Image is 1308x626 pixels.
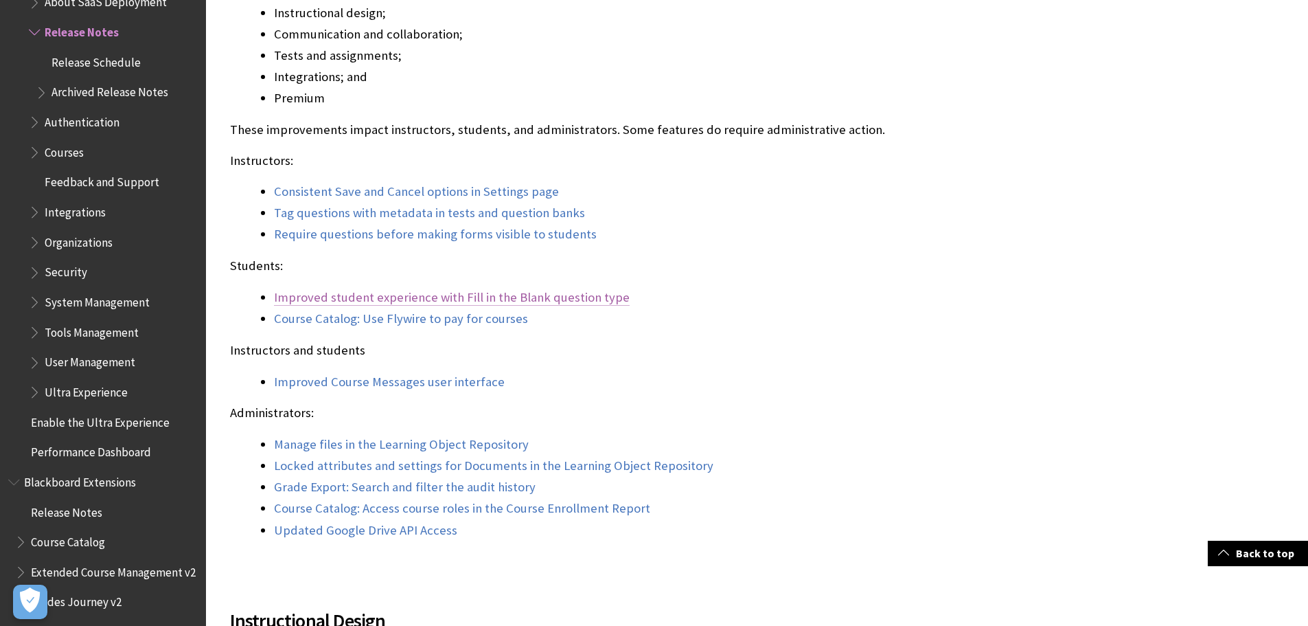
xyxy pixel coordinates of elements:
span: Ultra Experience [45,381,128,399]
a: Updated Google Drive API Access [274,522,457,539]
a: Back to top [1208,541,1308,566]
a: Manage files in the Learning Object Repository [274,436,529,453]
li: Tests and assignments; [274,46,1081,65]
span: Course Catalog [31,530,105,549]
a: Require questions before making forms visible to students [274,226,597,243]
a: Consistent Save and Cancel options in Settings page [274,183,559,200]
a: Locked attributes and settings for Documents in the Learning Object Repository [274,458,713,474]
p: Students: [230,257,1081,275]
span: Performance Dashboard [31,440,151,459]
p: Administrators: [230,404,1081,422]
a: Course Catalog: Use Flywire to pay for courses [274,311,528,327]
span: Organizations [45,231,113,249]
span: Grades Journey v2 [31,591,122,610]
span: Courses [45,141,84,159]
a: Course Catalog: Access course roles in the Course Enrollment Report [274,500,650,517]
span: Extended Course Management v2 [31,561,196,579]
li: Integrations; and [274,67,1081,87]
p: These improvements impact instructors, students, and administrators. Some features do require adm... [230,121,1081,139]
span: Enable the Ultra Experience [31,411,170,429]
a: Improved Course Messages user interface [274,374,505,390]
p: Instructors: [230,152,1081,170]
span: Release Schedule [51,51,141,69]
a: Tag questions with metadata in tests and question banks [274,205,585,221]
span: System Management [45,291,150,309]
span: Feedback and Support [45,171,159,190]
span: Archived Release Notes [51,81,168,100]
li: Premium [274,89,1081,108]
span: Integrations [45,201,106,219]
p: Instructors and students [230,342,1081,359]
li: Instructional design; [274,3,1081,23]
button: Open Preferences [13,585,47,619]
span: Blackboard Extensions [24,471,136,489]
a: Grade Export: Search and filter the audit history [274,479,536,495]
span: Security [45,261,87,280]
span: Release Notes [31,501,102,519]
span: User Management [45,351,135,370]
span: Authentication [45,111,119,129]
span: Tools Management [45,321,139,339]
span: Release Notes [45,21,119,39]
a: Improved student experience with Fill in the Blank question type [274,289,630,306]
li: Communication and collaboration; [274,25,1081,44]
